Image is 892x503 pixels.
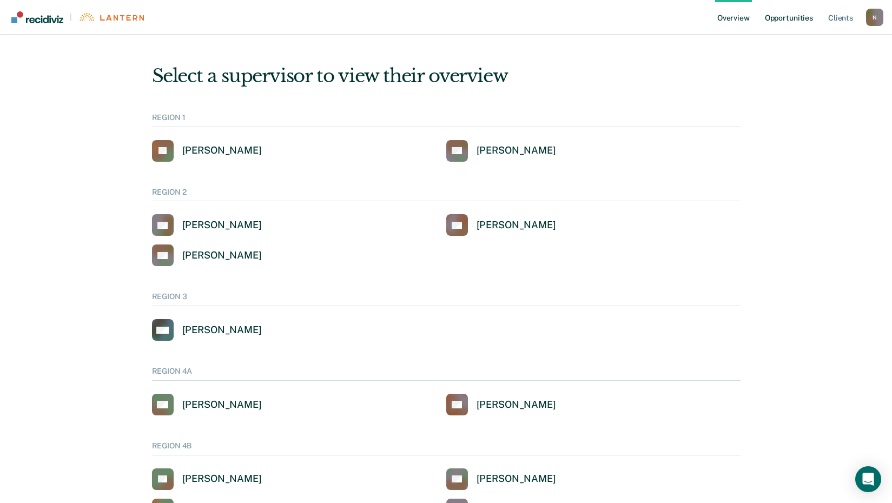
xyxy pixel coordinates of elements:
div: REGION 4B [152,441,741,455]
a: [PERSON_NAME] [446,468,556,490]
div: REGION 3 [152,292,741,306]
a: [PERSON_NAME] [152,244,262,266]
div: [PERSON_NAME] [477,144,556,157]
a: [PERSON_NAME] [446,214,556,236]
span: | [63,12,78,22]
img: Recidiviz [11,11,63,23]
div: REGION 4A [152,367,741,381]
div: Open Intercom Messenger [855,466,881,492]
div: Select a supervisor to view their overview [152,65,741,87]
a: [PERSON_NAME] [446,394,556,415]
div: N [866,9,883,26]
a: [PERSON_NAME] [152,468,262,490]
div: REGION 2 [152,188,741,202]
a: [PERSON_NAME] [446,140,556,162]
div: [PERSON_NAME] [182,144,262,157]
a: [PERSON_NAME] [152,214,262,236]
div: [PERSON_NAME] [477,399,556,411]
button: Profile dropdown button [866,9,883,26]
a: [PERSON_NAME] [152,319,262,341]
div: [PERSON_NAME] [182,399,262,411]
div: [PERSON_NAME] [477,473,556,485]
div: [PERSON_NAME] [182,219,262,231]
div: [PERSON_NAME] [477,219,556,231]
div: REGION 1 [152,113,741,127]
div: [PERSON_NAME] [182,473,262,485]
div: [PERSON_NAME] [182,324,262,336]
div: [PERSON_NAME] [182,249,262,262]
a: [PERSON_NAME] [152,140,262,162]
img: Lantern [78,13,144,21]
a: [PERSON_NAME] [152,394,262,415]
